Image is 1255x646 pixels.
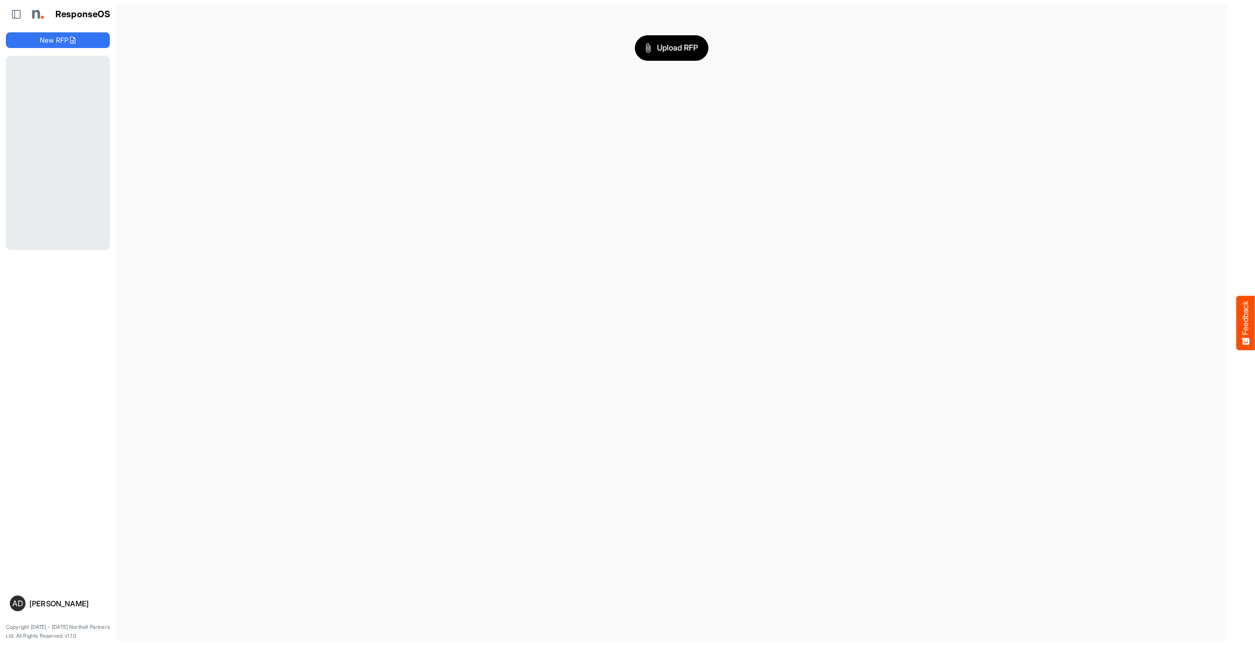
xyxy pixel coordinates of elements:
[6,623,110,640] p: Copyright [DATE] - [DATE] Northell Partners Ltd. All Rights Reserved. v1.1.0
[29,600,106,607] div: [PERSON_NAME]
[6,32,110,48] button: New RFP
[645,42,698,54] span: Upload RFP
[27,4,47,24] img: Northell
[55,9,111,20] h1: ResponseOS
[635,35,708,61] button: Upload RFP
[12,599,23,607] span: AD
[1236,296,1255,350] button: Feedback
[6,56,110,249] div: Loading...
